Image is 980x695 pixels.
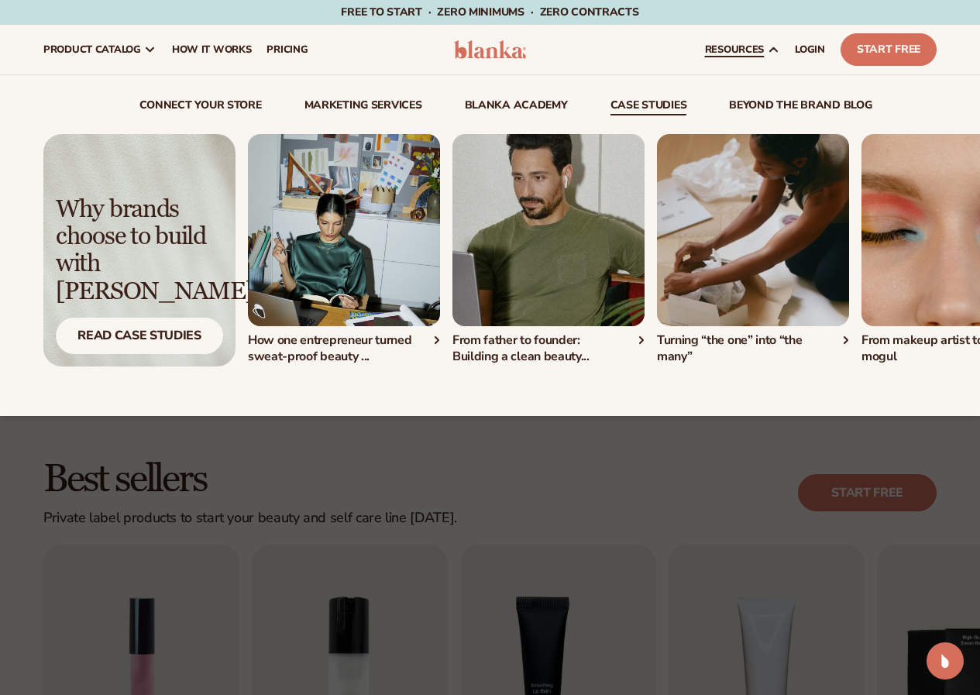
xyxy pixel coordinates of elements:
[164,25,260,74] a: How It Works
[452,134,645,365] div: 2 / 4
[787,25,833,74] a: LOGIN
[248,134,440,326] img: Female in office.
[452,134,645,326] img: Man holding tablet on couch.
[452,332,645,365] div: From father to founder: Building a clean beauty...
[172,43,252,56] span: How It Works
[248,332,440,365] div: How one entrepreneur turned sweat-proof beauty ...
[657,332,849,365] div: Turning “the one” into “the many”
[657,134,849,326] img: Person packaging an order in a box.
[248,134,440,365] a: Female in office. How one entrepreneur turned sweat-proof beauty ...
[341,5,638,19] span: Free to start · ZERO minimums · ZERO contracts
[43,134,236,366] img: Light background with shadow.
[43,134,236,366] a: Light background with shadow. Why brands choose to build with [PERSON_NAME] Read Case Studies
[657,134,849,365] a: Person packaging an order in a box. Turning “the one” into “the many”
[56,196,223,305] div: Why brands choose to build with [PERSON_NAME]
[610,100,687,115] a: case studies
[841,33,937,66] a: Start Free
[657,134,849,365] div: 3 / 4
[705,43,764,56] span: resources
[248,134,440,365] div: 1 / 4
[43,43,141,56] span: product catalog
[266,43,308,56] span: pricing
[729,100,872,115] a: beyond the brand blog
[259,25,315,74] a: pricing
[452,134,645,365] a: Man holding tablet on couch. From father to founder: Building a clean beauty...
[56,318,223,354] div: Read Case Studies
[927,642,964,680] div: Open Intercom Messenger
[795,43,825,56] span: LOGIN
[454,40,527,59] img: logo
[697,25,787,74] a: resources
[139,100,262,115] a: connect your store
[304,100,422,115] a: Marketing services
[36,25,164,74] a: product catalog
[465,100,568,115] a: Blanka Academy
